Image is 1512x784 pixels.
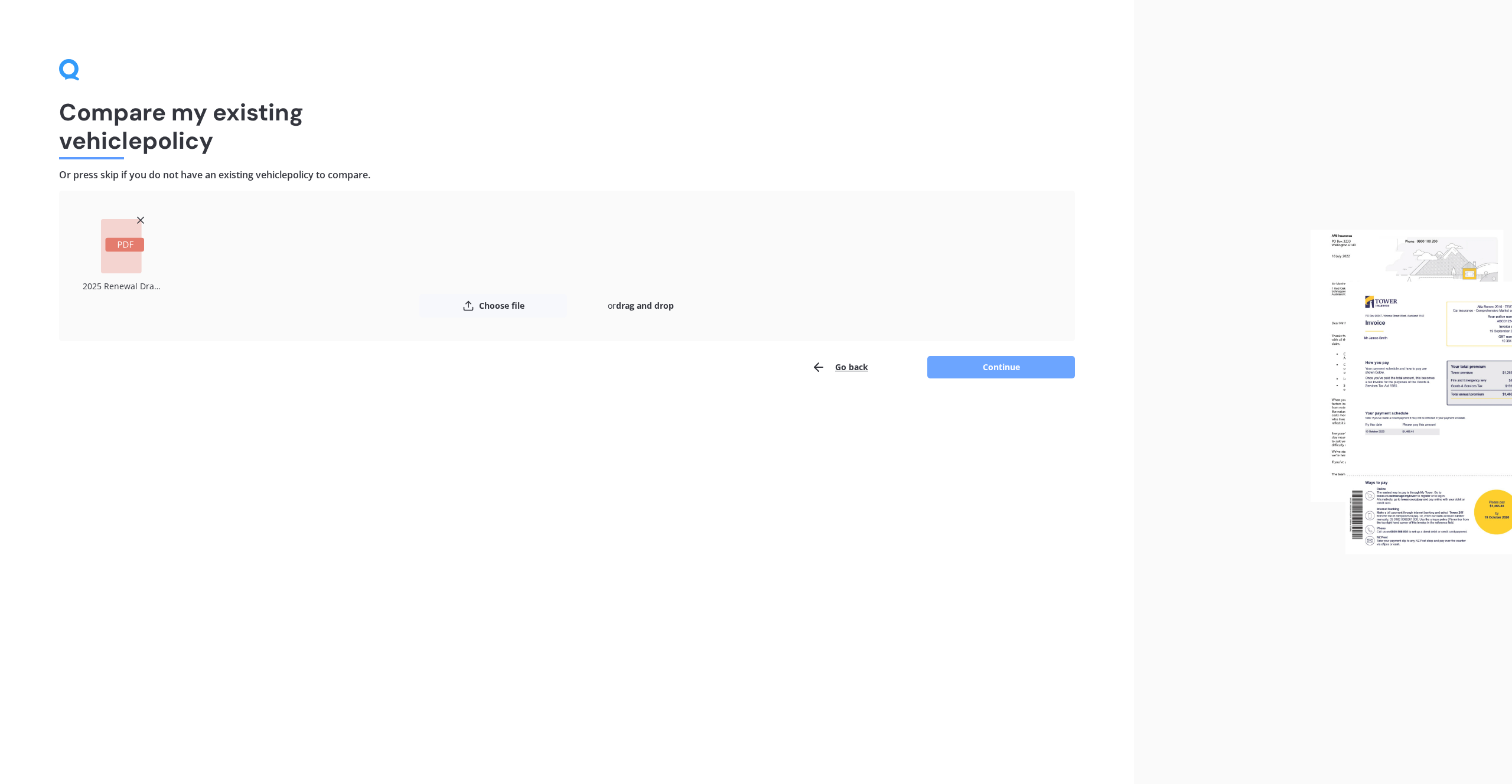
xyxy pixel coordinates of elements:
[567,294,715,318] div: or
[812,355,868,379] button: Go back
[83,278,162,294] div: 2025 Renewal Draft - Mr M J Ross and Miss C A Campion - 0KD5C.pdf
[419,294,567,318] button: Choose file
[927,356,1075,378] button: Continue
[616,300,674,311] b: drag and drop
[59,98,1075,155] h1: Compare my existing vehicle policy
[1311,230,1512,554] img: files.webp
[59,169,1075,181] h4: Or press skip if you do not have an existing vehicle policy to compare.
